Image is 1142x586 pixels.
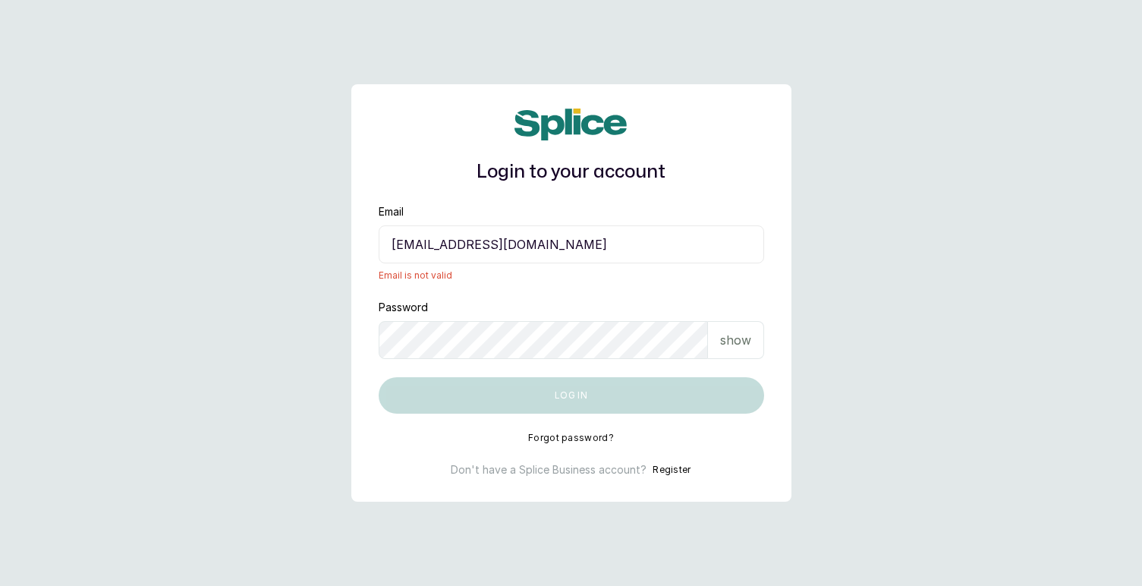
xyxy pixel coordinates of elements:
input: email@acme.com [379,225,764,263]
p: Don't have a Splice Business account? [451,462,647,477]
button: Forgot password? [528,432,614,444]
label: Password [379,300,428,315]
span: Email is not valid [379,269,764,282]
p: show [720,331,751,349]
button: Log in [379,377,764,414]
h1: Login to your account [379,159,764,186]
label: Email [379,204,404,219]
button: Register [653,462,691,477]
